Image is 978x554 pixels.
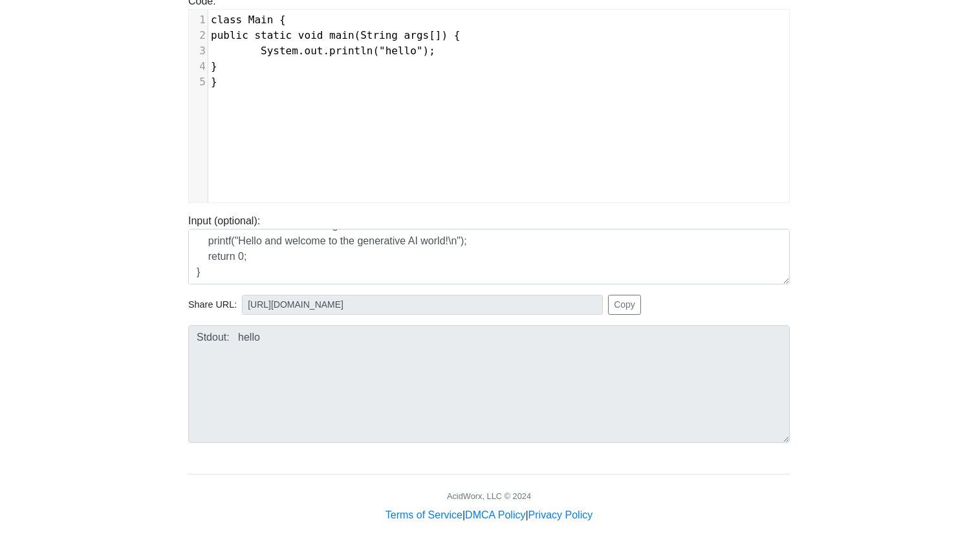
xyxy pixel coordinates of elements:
[179,213,799,284] div: Input (optional):
[465,509,525,520] a: DMCA Policy
[189,59,208,74] div: 4
[447,490,531,502] div: AcidWorx, LLC © 2024
[386,507,592,523] div: | |
[211,60,217,72] span: }
[211,76,217,88] span: }
[211,14,286,26] span: class Main {
[189,74,208,90] div: 5
[211,29,460,41] span: public static void main(String args[]) {
[211,45,435,57] span: System.out.println("hello");
[386,509,462,520] a: Terms of Service
[189,28,208,43] div: 2
[528,509,593,520] a: Privacy Policy
[189,43,208,59] div: 3
[189,12,208,28] div: 1
[188,298,237,312] span: Share URL:
[242,295,603,315] input: No share available yet
[608,295,641,315] button: Copy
